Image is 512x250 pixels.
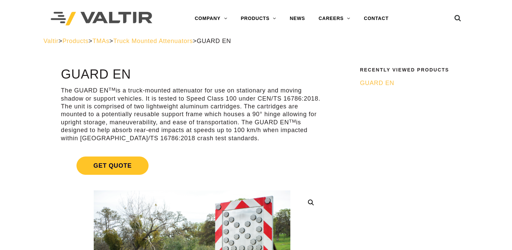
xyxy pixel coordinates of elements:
[61,87,323,142] p: The GUARD EN is a truck-mounted attenuator for use on stationary and moving shadow or support veh...
[360,67,464,72] h2: Recently Viewed Products
[283,12,312,25] a: NEWS
[62,38,88,44] a: Products
[76,157,149,175] span: Get Quote
[305,196,317,209] a: 🔍
[113,38,193,44] a: Truck Mounted Attenuators
[51,12,152,26] img: Valtir
[44,38,59,44] a: Valtir
[312,12,357,25] a: CAREERS
[360,80,394,86] span: GUARD EN
[44,37,469,45] div: > > > >
[61,148,323,183] a: Get Quote
[61,67,323,82] h1: GUARD EN
[234,12,283,25] a: PRODUCTS
[197,38,231,44] span: GUARD EN
[188,12,234,25] a: COMPANY
[289,119,296,124] sup: TM
[357,12,395,25] a: CONTACT
[360,79,464,87] a: GUARD EN
[92,38,109,44] a: TMAs
[109,87,116,92] sup: TM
